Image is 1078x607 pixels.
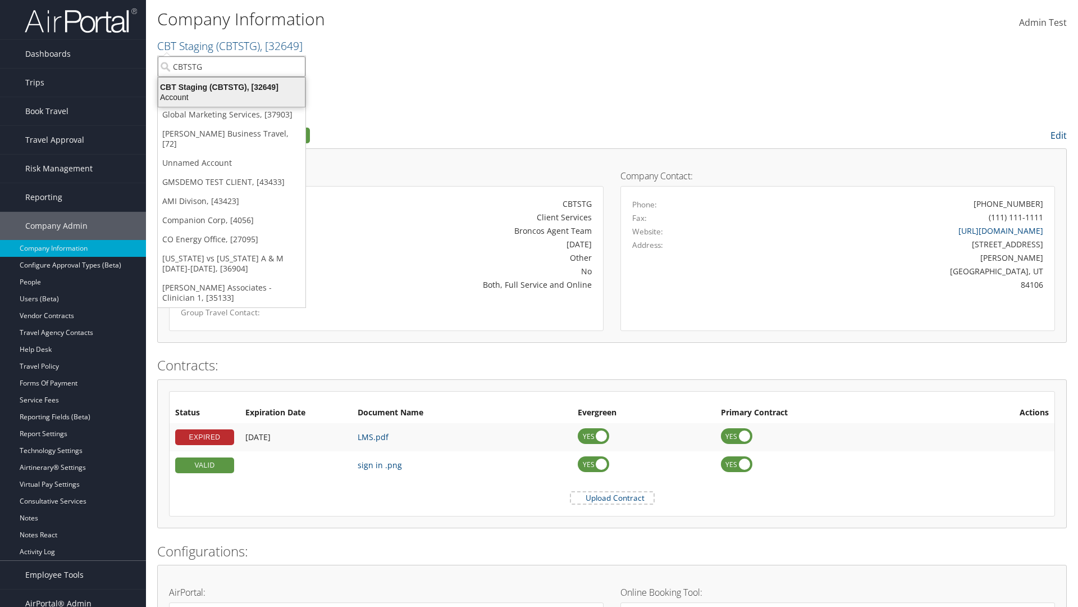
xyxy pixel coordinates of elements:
div: 84106 [739,279,1044,291]
div: (111) 111-1111 [989,211,1043,223]
div: Other [323,252,592,264]
div: Add/Edit Date [245,460,346,470]
a: Global Marketing Services, [37903] [158,105,305,124]
label: Upload Contract [571,492,654,504]
span: Reporting [25,183,62,211]
div: [DATE] [323,238,592,250]
a: CBT Staging [157,38,303,53]
div: [STREET_ADDRESS] [739,238,1044,250]
a: GMSDEMO TEST CLIENT, [43433] [158,173,305,192]
div: [PERSON_NAME] [739,252,1044,264]
span: Employee Tools [25,561,84,589]
a: [US_STATE] vs [US_STATE] A & M [DATE]-[DATE], [36904] [158,249,305,278]
span: [DATE] [245,432,271,442]
th: Expiration Date [240,403,352,423]
span: Book Travel [25,97,68,125]
a: Companion Corp, [4056] [158,211,305,230]
a: AMI Divison, [43423] [158,192,305,211]
i: Remove Contract [1038,454,1049,476]
h4: AirPortal: [169,588,604,597]
div: Account [152,92,312,102]
label: Phone: [632,199,657,210]
span: Trips [25,69,44,97]
label: Group Travel Contact: [181,307,307,318]
div: Broncos Agent Team [323,225,592,237]
h1: Company Information [157,7,764,31]
th: Primary Contract [715,403,939,423]
label: Address: [632,239,663,251]
span: Dashboards [25,40,71,68]
h4: Online Booking Tool: [620,588,1055,597]
div: CBTSTG [323,198,592,210]
input: Search Accounts [158,56,305,77]
a: [PERSON_NAME] Business Travel, [72] [158,124,305,153]
a: LMS.pdf [358,432,389,442]
span: ( CBTSTG ) [216,38,260,53]
a: Admin Test [1019,6,1067,40]
h2: Configurations: [157,542,1067,561]
h4: Company Contact: [620,171,1055,180]
div: Both, Full Service and Online [323,279,592,291]
span: Travel Approval [25,126,84,154]
div: [GEOGRAPHIC_DATA], UT [739,265,1044,277]
a: CO Energy Office, [27095] [158,230,305,249]
a: [URL][DOMAIN_NAME] [958,225,1043,236]
span: Company Admin [25,212,88,240]
div: [PHONE_NUMBER] [974,198,1043,210]
a: sign in .png [358,460,402,470]
a: Edit [1050,129,1067,142]
span: , [ 32649 ] [260,38,303,53]
h2: Company Profile: [157,125,758,144]
a: [PERSON_NAME] Associates - Clinician 1, [35133] [158,278,305,307]
div: CBT Staging (CBTSTG), [32649] [152,82,312,92]
th: Actions [939,403,1054,423]
label: Fax: [632,212,647,224]
div: Add/Edit Date [245,432,346,442]
div: No [323,265,592,277]
img: airportal-logo.png [25,7,137,34]
span: Risk Management [25,155,93,183]
div: VALID [175,457,234,473]
i: Remove Contract [1038,426,1049,448]
th: Document Name [352,403,572,423]
div: EXPIRED [175,429,234,445]
a: Unnamed Account [158,153,305,173]
h4: Account Details: [169,171,604,180]
th: Evergreen [572,403,715,423]
label: Website: [632,226,663,237]
span: Admin Test [1019,16,1067,29]
div: Client Services [323,211,592,223]
h2: Contracts: [157,356,1067,375]
th: Status [170,403,240,423]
